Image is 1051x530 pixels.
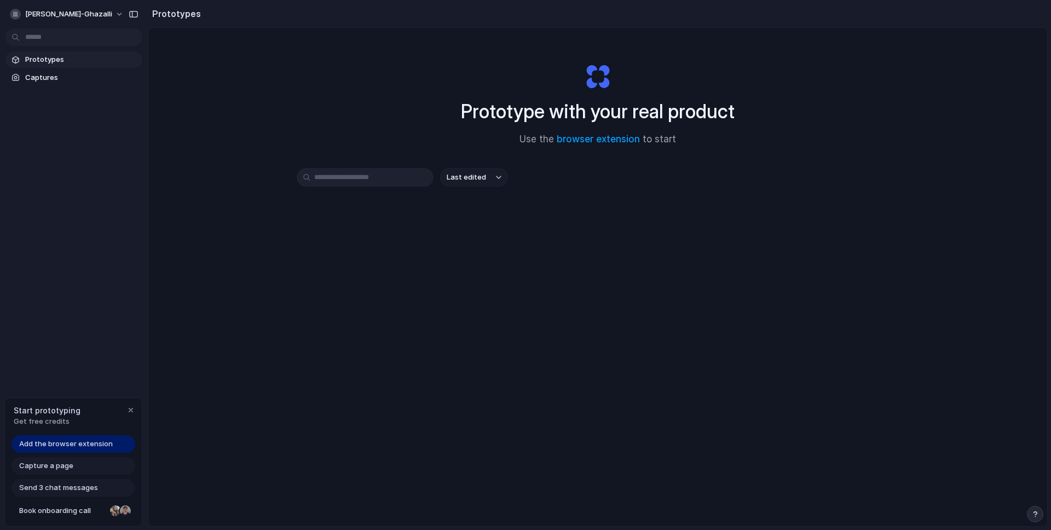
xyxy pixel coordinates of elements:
span: Use the to start [519,132,676,147]
h2: Prototypes [148,7,201,20]
a: browser extension [557,134,640,145]
span: Start prototyping [14,405,80,416]
a: Book onboarding call [11,502,135,520]
div: Christian Iacullo [119,504,132,517]
span: Send 3 chat messages [19,482,98,493]
button: [PERSON_NAME]-ghazalli [5,5,129,23]
a: Captures [5,70,142,86]
button: Last edited [440,168,508,187]
a: Prototypes [5,51,142,68]
div: Nicole Kubica [109,504,122,517]
span: Book onboarding call [19,505,106,516]
span: Captures [25,72,138,83]
span: Capture a page [19,460,73,471]
span: Add the browser extension [19,439,113,450]
h1: Prototype with your real product [461,97,735,126]
span: Get free credits [14,416,80,427]
span: [PERSON_NAME]-ghazalli [25,9,112,20]
span: Prototypes [25,54,138,65]
span: Last edited [447,172,486,183]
